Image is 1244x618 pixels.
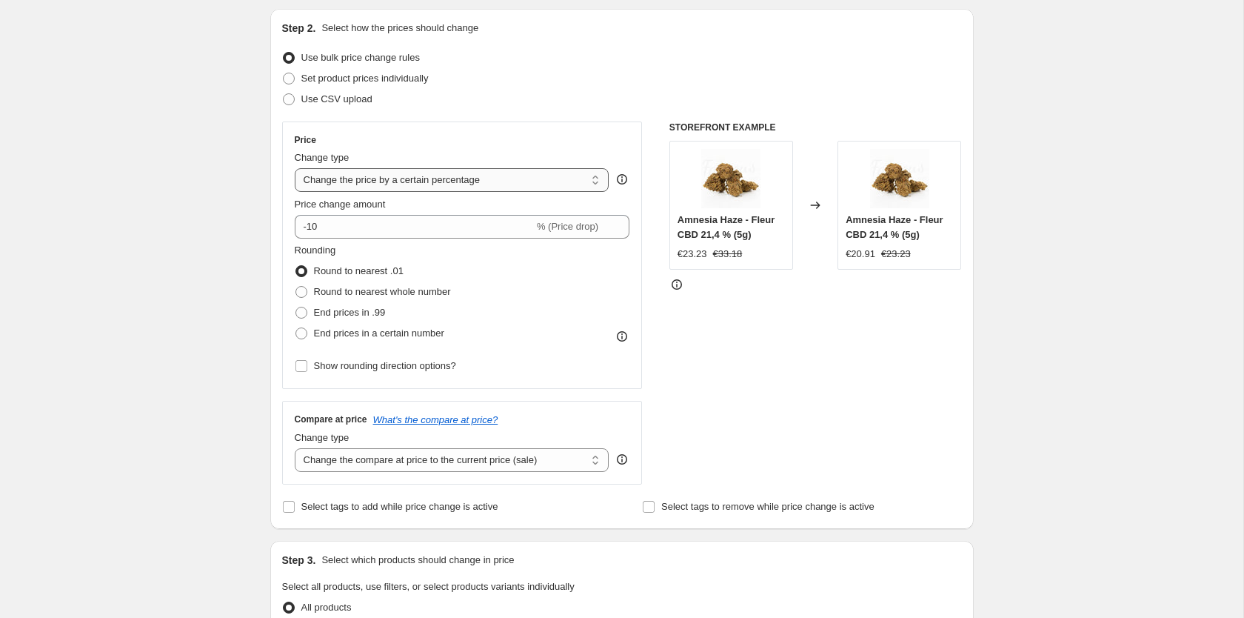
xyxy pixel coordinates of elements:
[846,247,875,262] div: €20.91
[301,501,498,512] span: Select tags to add while price change is active
[846,214,943,240] span: Amnesia Haze - Fleur CBD 21,4 % (5g)
[314,328,444,339] span: End prices in a certain number
[282,21,316,36] h2: Step 2.
[678,214,775,240] span: Amnesia Haze - Fleur CBD 21,4 % (5g)
[295,215,534,239] input: -15
[713,247,743,262] strike: €33.18
[314,360,456,371] span: Show rounding direction options?
[295,152,350,163] span: Change type
[678,247,707,262] div: €23.23
[301,93,372,104] span: Use CSV upload
[669,122,962,133] h6: STOREFRONT EXAMPLE
[314,265,404,276] span: Round to nearest .01
[321,553,514,568] p: Select which products should change in price
[321,21,478,36] p: Select how the prices should change
[301,73,429,84] span: Set product prices individually
[295,245,336,256] span: Rounding
[301,52,420,63] span: Use bulk price change rules
[295,413,367,425] h3: Compare at price
[314,286,451,297] span: Round to nearest whole number
[701,149,760,208] img: 383-large_default_80x.jpg
[301,602,352,613] span: All products
[537,221,598,232] span: % (Price drop)
[282,553,316,568] h2: Step 3.
[870,149,929,208] img: 383-large_default_80x.jpg
[295,432,350,443] span: Change type
[295,134,316,146] h3: Price
[373,414,498,425] button: What's the compare at price?
[881,247,911,262] strike: €23.23
[314,307,386,318] span: End prices in .99
[615,452,629,467] div: help
[615,172,629,187] div: help
[282,581,575,592] span: Select all products, use filters, or select products variants individually
[661,501,875,512] span: Select tags to remove while price change is active
[295,199,386,210] span: Price change amount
